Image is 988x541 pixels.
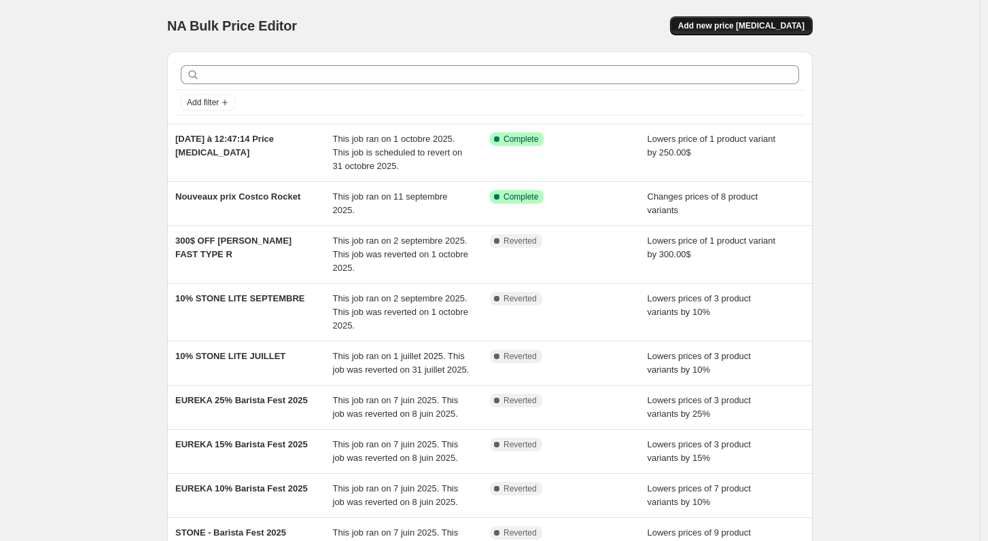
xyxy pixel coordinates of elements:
[648,483,751,507] span: Lowers prices of 7 product variants by 10%
[504,395,537,406] span: Reverted
[175,351,285,361] span: 10% STONE LITE JUILLET
[175,395,308,405] span: EUREKA 25% Barista Fest 2025
[333,191,448,215] span: This job ran on 11 septembre 2025.
[333,439,459,463] span: This job ran on 7 juin 2025. This job was reverted on 8 juin 2025.
[333,236,468,273] span: This job ran on 2 septembre 2025. This job was reverted on 1 octobre 2025.
[504,351,537,362] span: Reverted
[333,134,463,171] span: This job ran on 1 octobre 2025. This job is scheduled to revert on 31 octobre 2025.
[333,293,468,331] span: This job ran on 2 septembre 2025. This job was reverted on 1 octobre 2025.
[504,483,537,494] span: Reverted
[175,439,308,449] span: EUREKA 15% Barista Fest 2025
[175,134,274,157] span: [DATE] à 12:47:14 Price [MEDICAL_DATA]
[333,395,459,419] span: This job ran on 7 juin 2025. This job was reverted on 8 juin 2025.
[333,351,470,375] span: This job ran on 1 juillet 2025. This job was reverted on 31 juillet 2025.
[504,439,537,450] span: Reverted
[678,20,805,31] span: Add new price [MEDICAL_DATA]
[504,293,537,304] span: Reverted
[181,94,235,111] button: Add filter
[648,439,751,463] span: Lowers prices of 3 product variants by 15%
[175,483,308,493] span: EUREKA 10% Barista Fest 2025
[670,16,813,35] button: Add new price [MEDICAL_DATA]
[648,395,751,419] span: Lowers prices of 3 product variants by 25%
[175,236,292,259] span: 300$ OFF [PERSON_NAME] FAST TYPE R
[648,191,758,215] span: Changes prices of 8 product variants
[175,527,286,538] span: STONE - Barista Fest 2025
[333,483,459,507] span: This job ran on 7 juin 2025. This job was reverted on 8 juin 2025.
[504,236,537,246] span: Reverted
[504,527,537,538] span: Reverted
[167,18,297,33] span: NA Bulk Price Editor
[504,134,538,145] span: Complete
[648,351,751,375] span: Lowers prices of 3 product variants by 10%
[648,236,776,259] span: Lowers price of 1 product variant by 300.00$
[648,134,776,157] span: Lowers price of 1 product variant by 250.00$
[648,293,751,317] span: Lowers prices of 3 product variants by 10%
[175,293,304,303] span: 10% STONE LITE SEPTEMBRE
[175,191,300,202] span: Nouveaux prix Costco Rocket
[504,191,538,202] span: Complete
[187,97,219,108] span: Add filter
